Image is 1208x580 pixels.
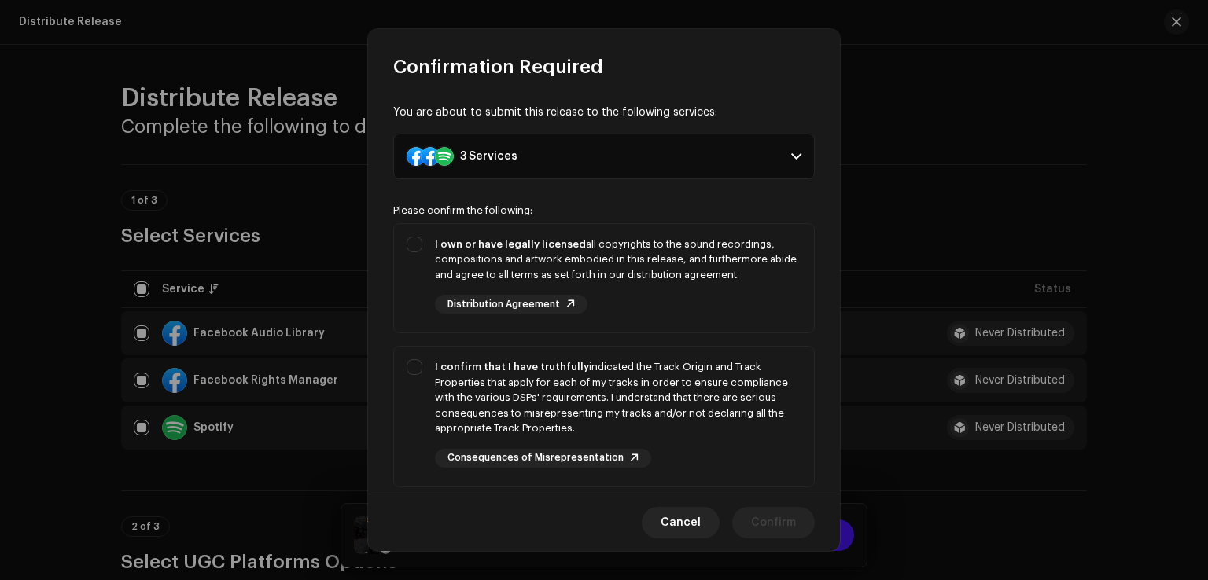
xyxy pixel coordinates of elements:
[435,237,801,283] div: all copyrights to the sound recordings, compositions and artwork embodied in this release, and fu...
[435,239,586,249] strong: I own or have legally licensed
[435,359,801,436] div: indicated the Track Origin and Track Properties that apply for each of my tracks in order to ensu...
[732,507,815,538] button: Confirm
[642,507,720,538] button: Cancel
[393,134,815,179] p-accordion-header: 3 Services
[447,453,624,463] span: Consequences of Misrepresentation
[393,105,815,121] div: You are about to submit this release to the following services:
[447,299,560,310] span: Distribution Agreement
[435,362,589,372] strong: I confirm that I have truthfully
[460,150,517,163] div: 3 Services
[751,507,796,538] span: Confirm
[393,223,815,334] p-togglebutton: I own or have legally licensedall copyrights to the sound recordings, compositions and artwork em...
[393,204,815,217] div: Please confirm the following:
[393,54,603,79] span: Confirmation Required
[393,346,815,487] p-togglebutton: I confirm that I have truthfullyindicated the Track Origin and Track Properties that apply for ea...
[661,507,701,538] span: Cancel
